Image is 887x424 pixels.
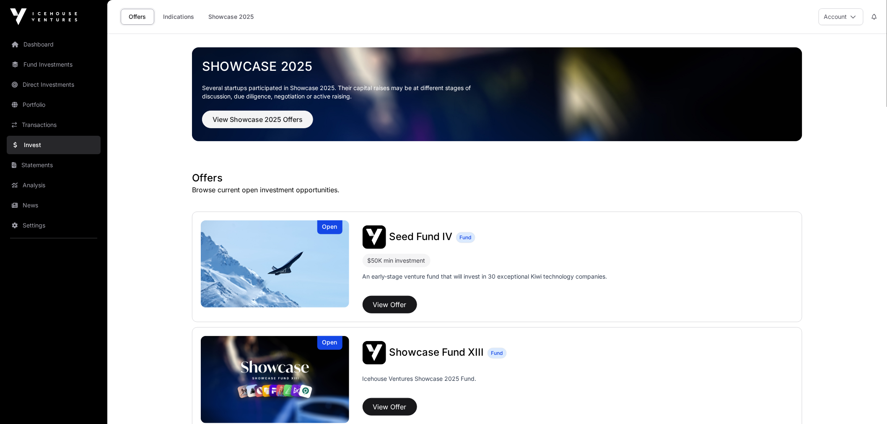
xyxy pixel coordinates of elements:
a: Indications [158,9,200,25]
a: Statements [7,156,101,174]
a: View Showcase 2025 Offers [202,119,313,127]
a: Dashboard [7,35,101,54]
span: View Showcase 2025 Offers [213,114,303,124]
button: View Offer [363,296,417,313]
a: Seed Fund IV [389,232,453,243]
p: Browse current open investment opportunities. [192,185,802,195]
button: Account [819,8,864,25]
a: Seed Fund IVOpen [201,220,349,308]
a: Offers [121,9,154,25]
img: Seed Fund IV [363,225,386,249]
a: Showcase 2025 [203,9,259,25]
span: Fund [460,234,472,241]
div: $50K min investment [363,254,431,267]
iframe: Chat Widget [845,384,887,424]
button: View Offer [363,398,417,416]
span: Fund [491,350,503,357]
a: Portfolio [7,96,101,114]
a: Showcase 2025 [202,59,792,74]
div: Open [317,220,342,234]
a: Analysis [7,176,101,194]
div: Open [317,336,342,350]
img: Showcase Fund XIII [201,336,349,423]
a: Showcase Fund XIIIOpen [201,336,349,423]
p: Several startups participated in Showcase 2025. Their capital raises may be at different stages o... [202,84,484,101]
span: Seed Fund IV [389,230,453,243]
a: Settings [7,216,101,235]
a: Transactions [7,116,101,134]
img: Seed Fund IV [201,220,349,308]
h1: Offers [192,171,802,185]
img: Showcase 2025 [192,47,802,141]
button: View Showcase 2025 Offers [202,111,313,128]
img: Icehouse Ventures Logo [10,8,77,25]
span: Showcase Fund XIII [389,346,484,358]
a: Direct Investments [7,75,101,94]
a: Showcase Fund XIII [389,347,484,358]
div: $50K min investment [368,256,425,266]
a: Invest [7,136,101,154]
a: Fund Investments [7,55,101,74]
img: Showcase Fund XIII [363,341,386,365]
p: An early-stage venture fund that will invest in 30 exceptional Kiwi technology companies. [363,272,607,281]
p: Icehouse Ventures Showcase 2025 Fund. [363,375,477,383]
a: News [7,196,101,215]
